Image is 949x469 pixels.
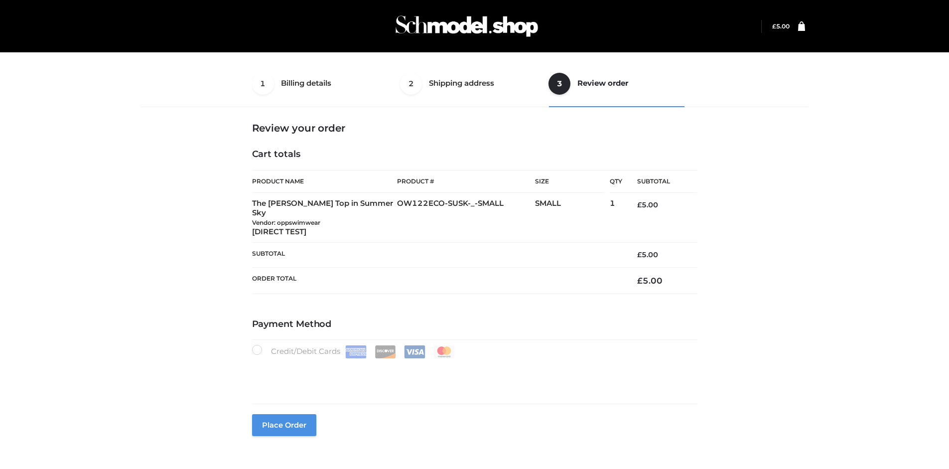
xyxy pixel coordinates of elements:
th: Order Total [252,267,623,294]
span: £ [772,22,776,30]
button: Place order [252,414,316,436]
td: OW122ECO-SUSK-_-SMALL [397,193,535,243]
th: Subtotal [252,243,623,267]
h4: Payment Method [252,319,697,330]
img: Schmodel Admin 964 [392,6,542,46]
td: The [PERSON_NAME] Top in Summer Sky [DIRECT TEST] [252,193,398,243]
bdi: 5.00 [772,22,790,30]
span: £ [637,250,642,259]
bdi: 5.00 [637,276,663,286]
th: Subtotal [622,170,697,193]
th: Qty [610,170,622,193]
span: £ [637,200,642,209]
bdi: 5.00 [637,200,658,209]
label: Credit/Debit Cards [252,345,456,358]
iframe: Secure payment input frame [250,356,695,393]
img: Visa [404,345,425,358]
td: SMALL [535,193,610,243]
th: Product Name [252,170,398,193]
span: £ [637,276,643,286]
a: £5.00 [772,22,790,30]
bdi: 5.00 [637,250,658,259]
img: Amex [345,345,367,358]
th: Product # [397,170,535,193]
td: 1 [610,193,622,243]
h4: Cart totals [252,149,697,160]
th: Size [535,170,605,193]
img: Mastercard [433,345,455,358]
h3: Review your order [252,122,697,134]
img: Discover [375,345,396,358]
small: Vendor: oppswimwear [252,219,320,226]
